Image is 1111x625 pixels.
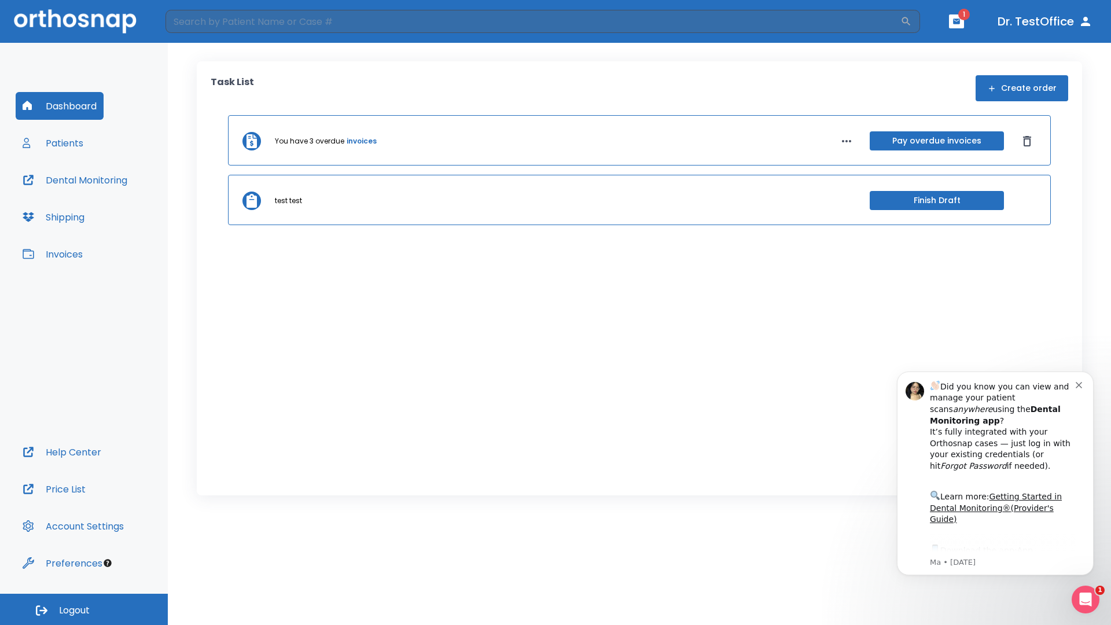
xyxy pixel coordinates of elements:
[880,354,1111,594] iframe: Intercom notifications message
[870,191,1004,210] button: Finish Draft
[59,604,90,617] span: Logout
[50,203,196,214] p: Message from Ma, sent 1w ago
[275,136,344,146] p: You have 3 overdue
[870,131,1004,150] button: Pay overdue invoices
[16,475,93,503] button: Price List
[16,92,104,120] button: Dashboard
[16,240,90,268] button: Invoices
[16,549,109,577] button: Preferences
[16,166,134,194] button: Dental Monitoring
[1018,132,1036,150] button: Dismiss
[165,10,900,33] input: Search by Patient Name or Case #
[50,189,196,248] div: Download the app: | ​ Let us know if you need help getting started!
[347,136,377,146] a: invoices
[16,438,108,466] button: Help Center
[275,196,302,206] p: test test
[976,75,1068,101] button: Create order
[196,25,205,34] button: Dismiss notification
[50,192,153,212] a: App Store
[14,9,137,33] img: Orthosnap
[211,75,254,101] p: Task List
[16,203,91,231] button: Shipping
[958,9,970,20] span: 1
[102,558,113,568] div: Tooltip anchor
[16,129,90,157] button: Patients
[1072,586,1099,613] iframe: Intercom live chat
[993,11,1097,32] button: Dr. TestOffice
[1095,586,1105,595] span: 1
[16,512,131,540] button: Account Settings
